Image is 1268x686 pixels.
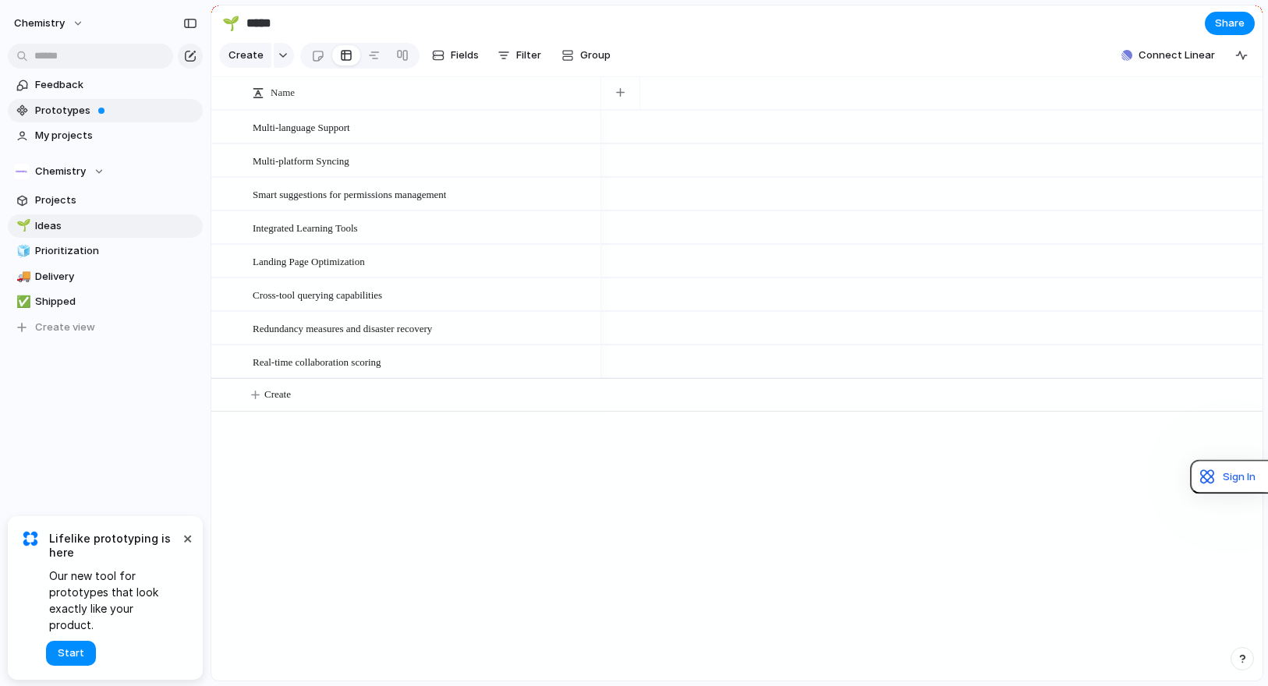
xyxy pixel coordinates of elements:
span: Redundancy measures and disaster recovery [253,319,432,337]
div: 🚚 [16,267,27,285]
span: Start [58,645,84,661]
span: Multi-language Support [253,118,350,136]
button: Fields [426,43,485,68]
button: Share [1205,12,1255,35]
a: 🌱Ideas [8,214,203,238]
div: ✅ [16,293,27,311]
span: Our new tool for prototypes that look exactly like your product. [49,568,179,633]
a: Feedback [8,73,203,97]
button: Filter [491,43,547,68]
span: Prototypes [35,103,197,118]
span: Delivery [35,269,197,285]
button: 🌱 [14,218,30,234]
a: Projects [8,189,203,212]
span: Projects [35,193,197,208]
span: Integrated Learning Tools [253,218,358,236]
span: Name [271,85,295,101]
span: Create [228,48,264,63]
span: Group [580,48,611,63]
span: Cross-tool querying capabilities [253,285,382,303]
span: Create [264,387,291,402]
button: Connect Linear [1115,44,1221,67]
button: 🧊 [14,243,30,259]
button: 🌱 [218,11,243,36]
span: Lifelike prototyping is here [49,532,179,560]
span: Create view [35,320,95,335]
span: Landing Page Optimization [253,252,365,270]
button: 🚚 [14,269,30,285]
button: Create view [8,316,203,339]
a: Prototypes [8,99,203,122]
span: Real-time collaboration scoring [253,352,381,370]
span: Chemistry [35,164,86,179]
span: Prioritization [35,243,197,259]
span: My projects [35,128,197,143]
button: Dismiss [178,529,197,547]
span: Chemistry [14,16,65,31]
span: Smart suggestions for permissions management [253,185,446,203]
span: Fields [451,48,479,63]
a: 🧊Prioritization [8,239,203,263]
div: 🌱 [16,217,27,235]
button: Group [554,43,618,68]
span: Feedback [35,77,197,93]
button: Chemistry [8,160,203,183]
a: My projects [8,124,203,147]
span: Shipped [35,294,197,309]
button: Create [219,43,271,68]
button: Start [46,641,96,666]
span: Connect Linear [1139,48,1215,63]
span: Share [1215,16,1245,31]
a: 🚚Delivery [8,265,203,288]
button: ✅ [14,294,30,309]
div: 🌱 [222,12,239,34]
span: Ideas [35,218,197,234]
button: Chemistry [7,11,92,36]
span: Multi-platform Syncing [253,151,349,169]
span: Filter [516,48,541,63]
a: ✅Shipped [8,290,203,313]
div: 🧊 [16,242,27,260]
